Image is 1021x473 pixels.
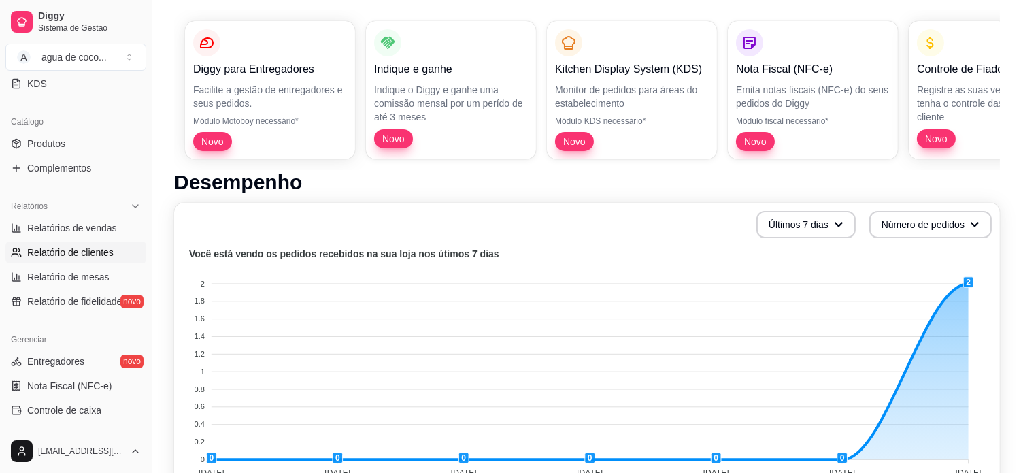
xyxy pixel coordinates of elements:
tspan: 1.4 [195,332,205,340]
a: Controle de caixa [5,399,146,421]
tspan: 1.2 [195,350,205,358]
button: Número de pedidos [869,211,992,238]
p: Indique e ganhe [374,61,528,78]
span: A [17,50,31,64]
tspan: 0.8 [195,385,205,393]
a: Relatórios de vendas [5,217,146,239]
p: Diggy para Entregadores [193,61,347,78]
span: Novo [196,135,229,148]
span: Relatório de fidelidade [27,295,122,308]
button: Kitchen Display System (KDS)Monitor de pedidos para áreas do estabelecimentoMódulo KDS necessário... [547,21,717,159]
span: [EMAIL_ADDRESS][DOMAIN_NAME] [38,446,124,457]
div: agua de coco ... [41,50,107,64]
button: Diggy para EntregadoresFacilite a gestão de entregadores e seus pedidos.Módulo Motoboy necessário... [185,21,355,159]
span: Entregadores [27,355,84,368]
a: Complementos [5,157,146,179]
p: Módulo Motoboy necessário* [193,116,347,127]
a: Entregadoresnovo [5,350,146,372]
a: KDS [5,73,146,95]
button: Últimos 7 dias [756,211,856,238]
p: Nota Fiscal (NFC-e) [736,61,890,78]
div: Gerenciar [5,329,146,350]
span: Novo [558,135,591,148]
a: DiggySistema de Gestão [5,5,146,38]
span: Sistema de Gestão [38,22,141,33]
tspan: 0 [201,455,205,463]
a: Produtos [5,133,146,154]
span: Diggy [38,10,141,22]
a: Nota Fiscal (NFC-e) [5,375,146,397]
p: Facilite a gestão de entregadores e seus pedidos. [193,83,347,110]
p: Indique o Diggy e ganhe uma comissão mensal por um perído de até 3 meses [374,83,528,124]
span: Novo [377,132,410,146]
a: Relatório de fidelidadenovo [5,291,146,312]
span: Complementos [27,161,91,175]
span: Novo [739,135,772,148]
p: Kitchen Display System (KDS) [555,61,709,78]
tspan: 2 [201,280,205,288]
h1: Desempenho [174,170,1000,195]
tspan: 0.6 [195,403,205,411]
span: Relatório de mesas [27,270,110,284]
span: Relatório de clientes [27,246,114,259]
span: Controle de caixa [27,404,101,417]
div: Catálogo [5,111,146,133]
button: Nota Fiscal (NFC-e)Emita notas fiscais (NFC-e) do seus pedidos do DiggyMódulo fiscal necessário*Novo [728,21,898,159]
text: Você está vendo os pedidos recebidos na sua loja nos útimos 7 dias [189,249,499,260]
button: Indique e ganheIndique o Diggy e ganhe uma comissão mensal por um perído de até 3 mesesNovo [366,21,536,159]
tspan: 1.6 [195,314,205,323]
tspan: 0.4 [195,420,205,428]
button: [EMAIL_ADDRESS][DOMAIN_NAME] [5,435,146,468]
span: Controle de fiado [27,428,100,442]
span: KDS [27,77,47,91]
p: Emita notas fiscais (NFC-e) do seus pedidos do Diggy [736,83,890,110]
tspan: 0.2 [195,438,205,446]
span: Relatórios de vendas [27,221,117,235]
p: Monitor de pedidos para áreas do estabelecimento [555,83,709,110]
tspan: 1.8 [195,297,205,306]
p: Módulo fiscal necessário* [736,116,890,127]
tspan: 1 [201,368,205,376]
span: Produtos [27,137,65,150]
span: Relatórios [11,201,48,212]
button: Select a team [5,44,146,71]
p: Módulo KDS necessário* [555,116,709,127]
a: Controle de fiado [5,424,146,446]
a: Relatório de clientes [5,242,146,263]
span: Nota Fiscal (NFC-e) [27,379,112,393]
a: Relatório de mesas [5,266,146,288]
span: Novo [920,132,953,146]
